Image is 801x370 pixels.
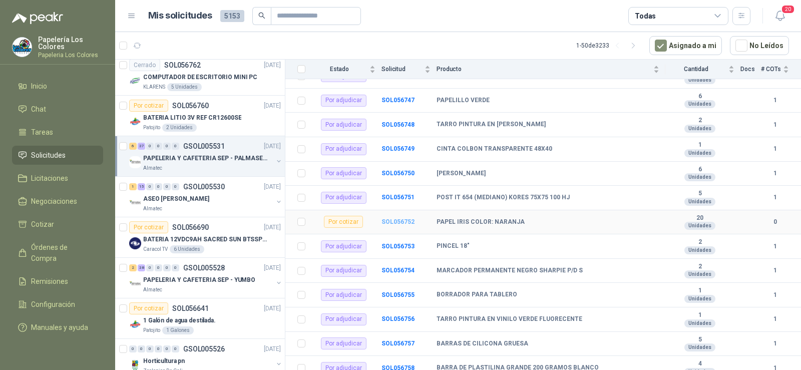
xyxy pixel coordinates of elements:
[381,340,415,347] b: SOL056757
[163,183,171,190] div: 0
[761,242,789,251] b: 1
[761,120,789,130] b: 1
[138,143,145,150] div: 37
[146,183,154,190] div: 0
[146,264,154,271] div: 0
[264,344,281,354] p: [DATE]
[143,286,162,294] p: Almatec
[381,315,415,322] a: SOL056756
[665,190,734,198] b: 5
[264,182,281,192] p: [DATE]
[12,100,103,119] a: Chat
[684,100,715,108] div: Unidades
[264,223,281,232] p: [DATE]
[31,104,46,115] span: Chat
[665,360,734,368] b: 4
[172,183,179,190] div: 0
[665,66,726,73] span: Cantidad
[761,66,781,73] span: # COTs
[12,215,103,234] a: Cotizar
[684,125,715,133] div: Unidades
[31,150,66,161] span: Solicitudes
[172,264,179,271] div: 0
[143,113,241,123] p: BATERIA LITIO 3V REF CR12600SE
[220,10,244,22] span: 5153
[115,217,285,258] a: Por cotizarSOL056690[DATE] Company LogoBATERIA 12VDC9AH SACRED SUN BTSSP12-9HRCaracol TV6 Unidades
[143,356,185,366] p: Horticultura pn
[437,242,470,250] b: PINCEL 18"
[12,318,103,337] a: Manuales y ayuda
[172,305,209,312] p: SOL056641
[321,119,366,131] div: Por adjudicar
[115,55,285,96] a: CerradoSOL056762[DATE] Company LogoCOMPUTADOR DE ESCRITORIO MINI PCKLARENS5 Unidades
[665,263,734,271] b: 2
[143,124,160,132] p: Patojito
[143,326,160,334] p: Patojito
[761,339,789,348] b: 1
[740,60,761,79] th: Docs
[167,83,202,91] div: 5 Unidades
[321,192,366,204] div: Por adjudicar
[381,73,415,80] a: SOL056745
[138,345,145,352] div: 0
[170,245,204,253] div: 6 Unidades
[437,315,582,323] b: TARRO PINTURA EN VINILO VERDE FLUORECENTE
[684,246,715,254] div: Unidades
[321,95,366,107] div: Por adjudicar
[115,96,285,136] a: Por cotizarSOL056760[DATE] Company LogoBATERIA LITIO 3V REF CR12600SEPatojito2 Unidades
[321,265,366,277] div: Por adjudicar
[12,295,103,314] a: Configuración
[162,124,197,132] div: 2 Unidades
[381,97,415,104] b: SOL056747
[12,123,103,142] a: Tareas
[129,75,141,87] img: Company Logo
[12,169,103,188] a: Licitaciones
[163,264,171,271] div: 0
[649,36,722,55] button: Asignado a mi
[31,299,75,310] span: Configuración
[381,243,415,250] a: SOL056753
[684,270,715,278] div: Unidades
[665,60,740,79] th: Cantidad
[761,96,789,105] b: 1
[31,127,53,138] span: Tareas
[381,170,415,177] a: SOL056750
[684,319,715,327] div: Unidades
[129,197,141,209] img: Company Logo
[381,66,423,73] span: Solicitud
[381,145,415,152] a: SOL056749
[143,154,268,163] p: PAPELERIA Y CAFETERIA SEP - PALMASECA
[381,121,415,128] a: SOL056748
[129,221,168,233] div: Por cotizar
[172,102,209,109] p: SOL056760
[321,337,366,349] div: Por adjudicar
[129,318,141,330] img: Company Logo
[761,314,789,324] b: 1
[115,298,285,339] a: Por cotizarSOL056641[DATE] Company Logo1 Galón de agua destilada.Patojito1 Galones
[684,173,715,181] div: Unidades
[12,192,103,211] a: Negociaciones
[311,66,367,73] span: Estado
[143,245,168,253] p: Caracol TV
[146,143,154,150] div: 0
[264,101,281,111] p: [DATE]
[381,194,415,201] b: SOL056751
[381,291,415,298] a: SOL056755
[129,345,137,352] div: 0
[437,121,546,129] b: TARRO PINTURA EN [PERSON_NAME]
[183,143,225,150] p: GSOL005531
[164,62,201,69] p: SOL056762
[13,38,32,57] img: Company Logo
[321,240,366,252] div: Por adjudicar
[129,262,283,294] a: 2 38 0 0 0 0 GSOL005528[DATE] Company LogoPAPELERIA Y CAFETERIA SEP - YUMBOAlmatec
[321,313,366,325] div: Por adjudicar
[761,290,789,300] b: 1
[437,97,490,105] b: PAPELILLO VERDE
[12,272,103,291] a: Remisiones
[437,170,486,178] b: [PERSON_NAME]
